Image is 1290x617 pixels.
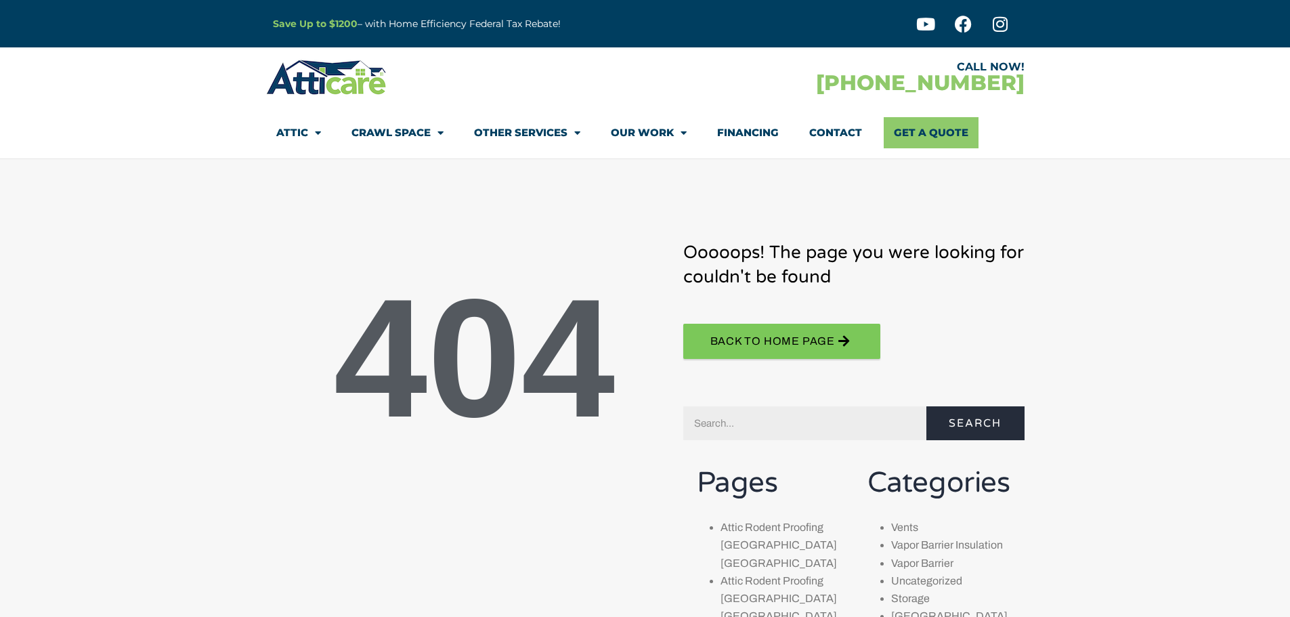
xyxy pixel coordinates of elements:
a: Our Work [611,117,687,148]
div: CALL NOW! [645,62,1025,72]
h3: Ooooops! The page you were looking for couldn't be found [683,240,1025,290]
a: Attic Rodent Proofing [GEOGRAPHIC_DATA] [GEOGRAPHIC_DATA] [721,522,837,569]
h2: Categories [867,467,1011,498]
a: Attic [276,117,321,148]
p: – with Home Efficiency Federal Tax Rebate! [273,16,712,32]
nav: Menu [276,117,1014,148]
a: Save Up to $1200 [273,18,358,30]
span: BACK TO hOME PAGE [710,331,836,352]
h2: Pages [697,467,840,498]
a: Uncategorized [891,575,962,587]
button: Search [926,406,1025,440]
a: Storage [891,593,930,604]
a: Vents [891,522,918,533]
a: BACK TO hOME PAGE [683,324,880,359]
a: Crawl Space [351,117,444,148]
input: Search... [683,406,926,440]
a: Get A Quote [884,117,979,148]
a: Contact [809,117,862,148]
a: Financing [717,117,779,148]
p: 404 [266,274,683,443]
a: Other Services [474,117,580,148]
a: Vapor Barrier [891,557,953,569]
a: Vapor Barrier Insulation [891,539,1003,551]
